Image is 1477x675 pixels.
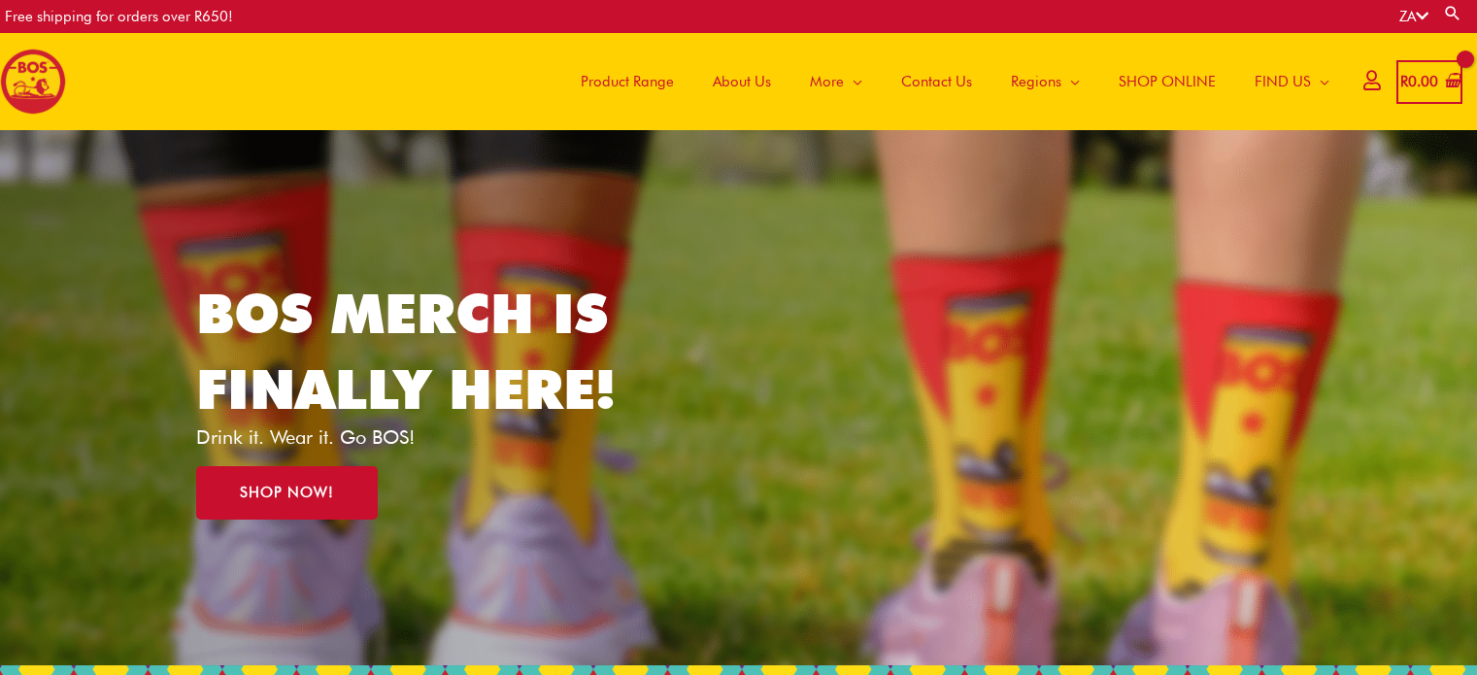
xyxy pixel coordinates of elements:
[547,33,1349,130] nav: Site Navigation
[1399,8,1428,25] a: ZA
[790,33,882,130] a: More
[882,33,991,130] a: Contact Us
[810,52,844,111] span: More
[561,33,693,130] a: Product Range
[1443,4,1462,22] a: Search button
[1396,60,1462,104] a: View Shopping Cart, empty
[693,33,790,130] a: About Us
[1099,33,1235,130] a: SHOP ONLINE
[240,486,334,500] span: SHOP NOW!
[1255,52,1311,111] span: FIND US
[1400,73,1408,90] span: R
[713,52,771,111] span: About Us
[1011,52,1061,111] span: Regions
[1119,52,1216,111] span: SHOP ONLINE
[581,52,674,111] span: Product Range
[196,427,645,447] p: Drink it. Wear it. Go BOS!
[901,52,972,111] span: Contact Us
[991,33,1099,130] a: Regions
[196,281,616,422] a: BOS MERCH IS FINALLY HERE!
[196,466,378,520] a: SHOP NOW!
[1400,73,1438,90] bdi: 0.00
